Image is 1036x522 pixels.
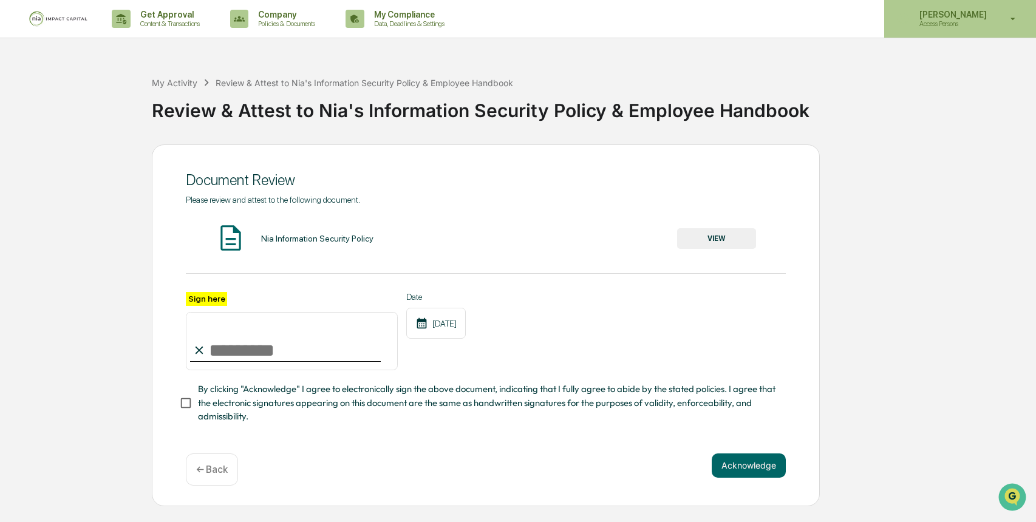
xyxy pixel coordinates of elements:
[86,205,147,215] a: Powered byPylon
[677,228,756,249] button: VIEW
[24,176,77,188] span: Data Lookup
[712,453,786,478] button: Acknowledge
[88,154,98,164] div: 🗄️
[24,153,78,165] span: Preclearance
[29,11,87,27] img: logo
[248,10,321,19] p: Company
[12,25,221,45] p: How can we help?
[910,10,993,19] p: [PERSON_NAME]
[206,97,221,111] button: Start new chat
[83,148,155,170] a: 🗄️Attestations
[248,19,321,28] p: Policies & Documents
[152,90,1030,121] div: Review & Attest to Nia's Information Security Policy & Employee Handbook
[910,19,993,28] p: Access Persons
[152,78,197,88] div: My Activity
[186,292,227,306] label: Sign here
[186,195,360,205] span: Please review and attest to the following document.
[186,171,786,189] div: Document Review
[216,78,513,88] div: Review & Attest to Nia's Information Security Policy & Employee Handbook
[131,19,206,28] p: Content & Transactions
[7,148,83,170] a: 🖐️Preclearance
[121,206,147,215] span: Pylon
[7,171,81,193] a: 🔎Data Lookup
[997,482,1030,515] iframe: Open customer support
[12,154,22,164] div: 🖐️
[406,292,466,302] label: Date
[131,10,206,19] p: Get Approval
[261,234,373,243] div: Nia Information Security Policy
[12,93,34,115] img: 1746055101610-c473b297-6a78-478c-a979-82029cc54cd1
[406,308,466,339] div: [DATE]
[196,464,228,475] p: ← Back
[364,10,451,19] p: My Compliance
[198,382,776,423] span: By clicking "Acknowledge" I agree to electronically sign the above document, indicating that I fu...
[100,153,151,165] span: Attestations
[216,223,246,253] img: Document Icon
[12,177,22,187] div: 🔎
[364,19,451,28] p: Data, Deadlines & Settings
[41,105,154,115] div: We're available if you need us!
[41,93,199,105] div: Start new chat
